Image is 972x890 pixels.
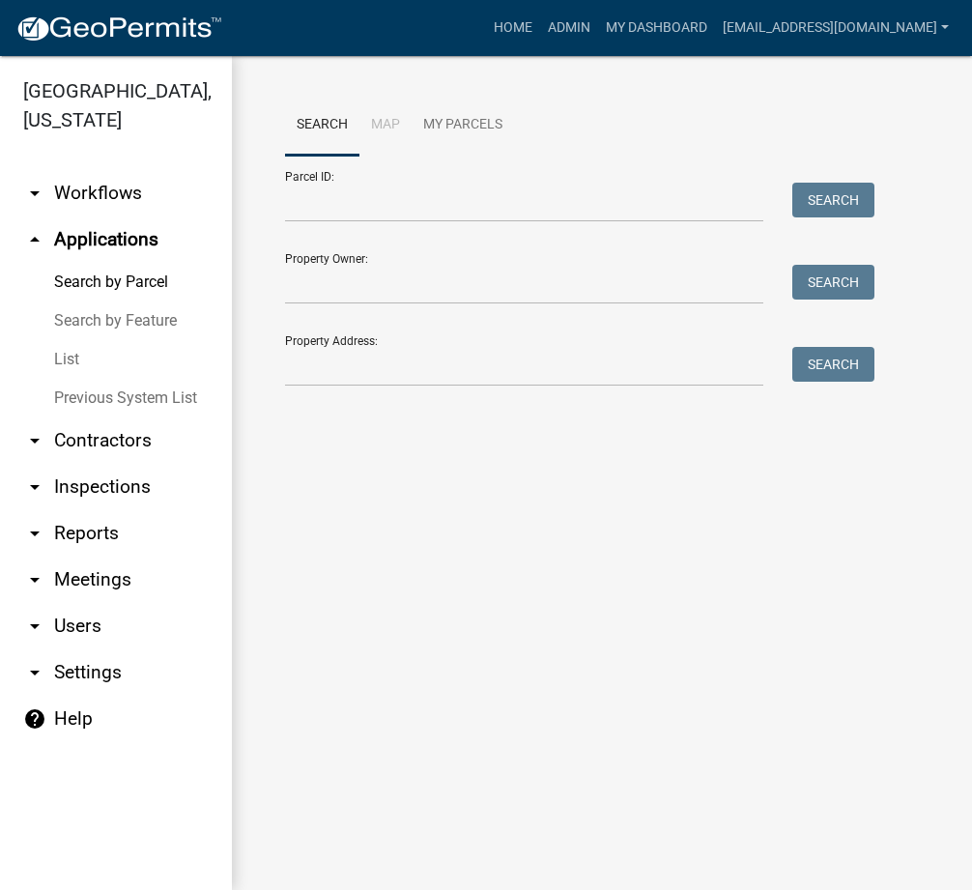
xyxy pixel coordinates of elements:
[23,182,46,205] i: arrow_drop_down
[792,265,874,300] button: Search
[792,183,874,217] button: Search
[715,10,957,46] a: [EMAIL_ADDRESS][DOMAIN_NAME]
[598,10,715,46] a: My Dashboard
[285,95,359,157] a: Search
[23,228,46,251] i: arrow_drop_up
[23,475,46,499] i: arrow_drop_down
[23,522,46,545] i: arrow_drop_down
[23,615,46,638] i: arrow_drop_down
[23,429,46,452] i: arrow_drop_down
[540,10,598,46] a: Admin
[23,568,46,591] i: arrow_drop_down
[486,10,540,46] a: Home
[792,347,874,382] button: Search
[23,661,46,684] i: arrow_drop_down
[412,95,514,157] a: My Parcels
[23,707,46,731] i: help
